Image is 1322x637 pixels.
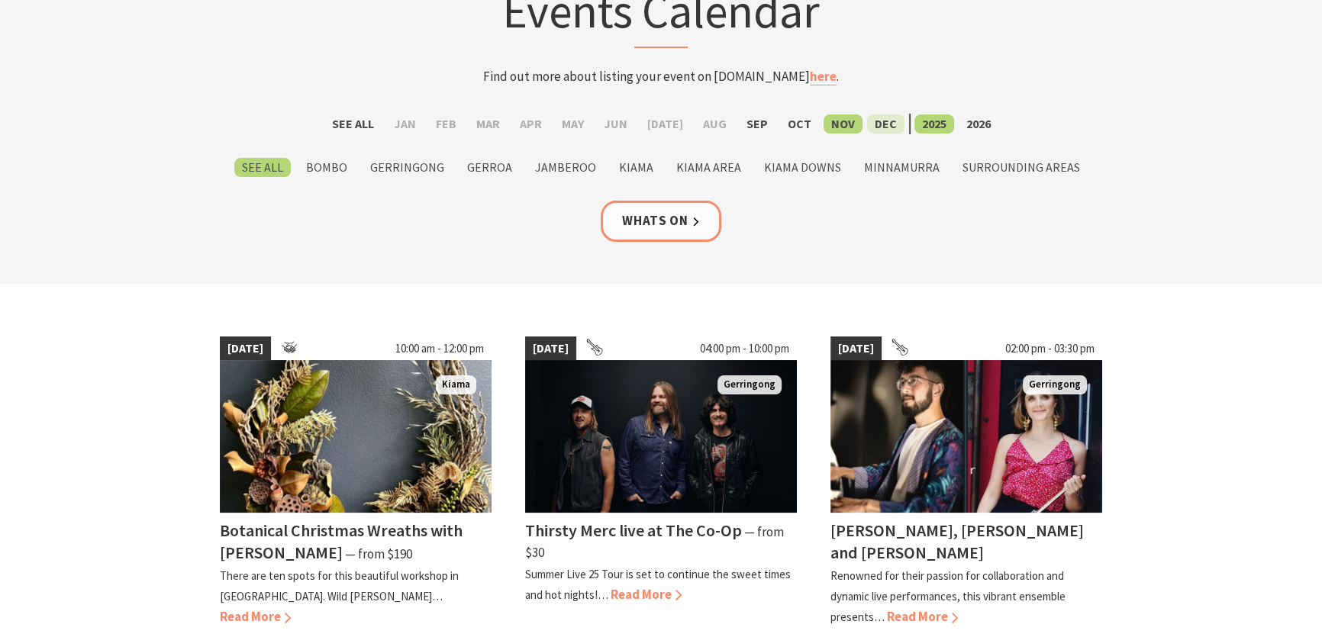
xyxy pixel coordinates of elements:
[512,114,550,134] label: Apr
[527,158,604,177] label: Jamberoo
[436,375,476,394] span: Kiama
[525,520,742,541] h4: Thirsty Merc live at The Co-Op
[830,336,882,361] span: [DATE]
[830,520,1084,563] h4: [PERSON_NAME], [PERSON_NAME] and [PERSON_NAME]
[234,158,291,177] label: See All
[914,114,954,134] label: 2025
[780,114,819,134] label: Oct
[959,114,998,134] label: 2026
[692,336,797,361] span: 04:00 pm - 10:00 pm
[1023,375,1087,394] span: Gerringong
[220,336,271,361] span: [DATE]
[669,158,749,177] label: Kiama Area
[640,114,691,134] label: [DATE]
[525,567,791,602] p: Summer Live 25 Tour is set to continue the sweet times and hot nights!…
[428,114,464,134] label: Feb
[363,158,452,177] label: Gerringong
[459,158,520,177] label: Gerroa
[220,336,492,628] a: [DATE] 10:00 am - 12:00 pm Botanical Wreath Kiama Botanical Christmas Wreaths with [PERSON_NAME] ...
[469,114,508,134] label: Mar
[867,114,904,134] label: Dec
[830,360,1102,513] img: Man playing piano and woman holding flute
[830,336,1102,628] a: [DATE] 02:00 pm - 03:30 pm Man playing piano and woman holding flute Gerringong [PERSON_NAME], [P...
[810,68,837,85] a: here
[220,360,492,513] img: Botanical Wreath
[717,375,782,394] span: Gerringong
[611,158,661,177] label: Kiama
[554,114,592,134] label: May
[345,545,412,562] span: ⁠— from $190
[525,336,797,628] a: [DATE] 04:00 pm - 10:00 pm Band photo Gerringong Thirsty Merc live at The Co-Op ⁠— from $30 Summe...
[220,568,459,603] p: There are ten spots for this beautiful workshop in [GEOGRAPHIC_DATA]. Wild [PERSON_NAME]…
[388,336,492,361] span: 10:00 am - 12:00 pm
[887,608,958,625] span: Read More
[998,336,1102,361] span: 02:00 pm - 03:30 pm
[695,114,734,134] label: Aug
[596,114,635,134] label: Jun
[856,158,947,177] label: Minnamurra
[525,336,576,361] span: [DATE]
[362,66,960,87] p: Find out more about listing your event on [DOMAIN_NAME] .
[611,586,682,603] span: Read More
[955,158,1088,177] label: Surrounding Areas
[830,568,1066,624] p: Renowned for their passion for collaboration and dynamic live performances, this vibrant ensemble...
[298,158,355,177] label: Bombo
[824,114,863,134] label: Nov
[220,608,291,625] span: Read More
[324,114,382,134] label: See All
[739,114,775,134] label: Sep
[756,158,849,177] label: Kiama Downs
[525,360,797,513] img: Band photo
[386,114,424,134] label: Jan
[601,201,721,241] a: Whats On
[220,520,463,563] h4: Botanical Christmas Wreaths with [PERSON_NAME]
